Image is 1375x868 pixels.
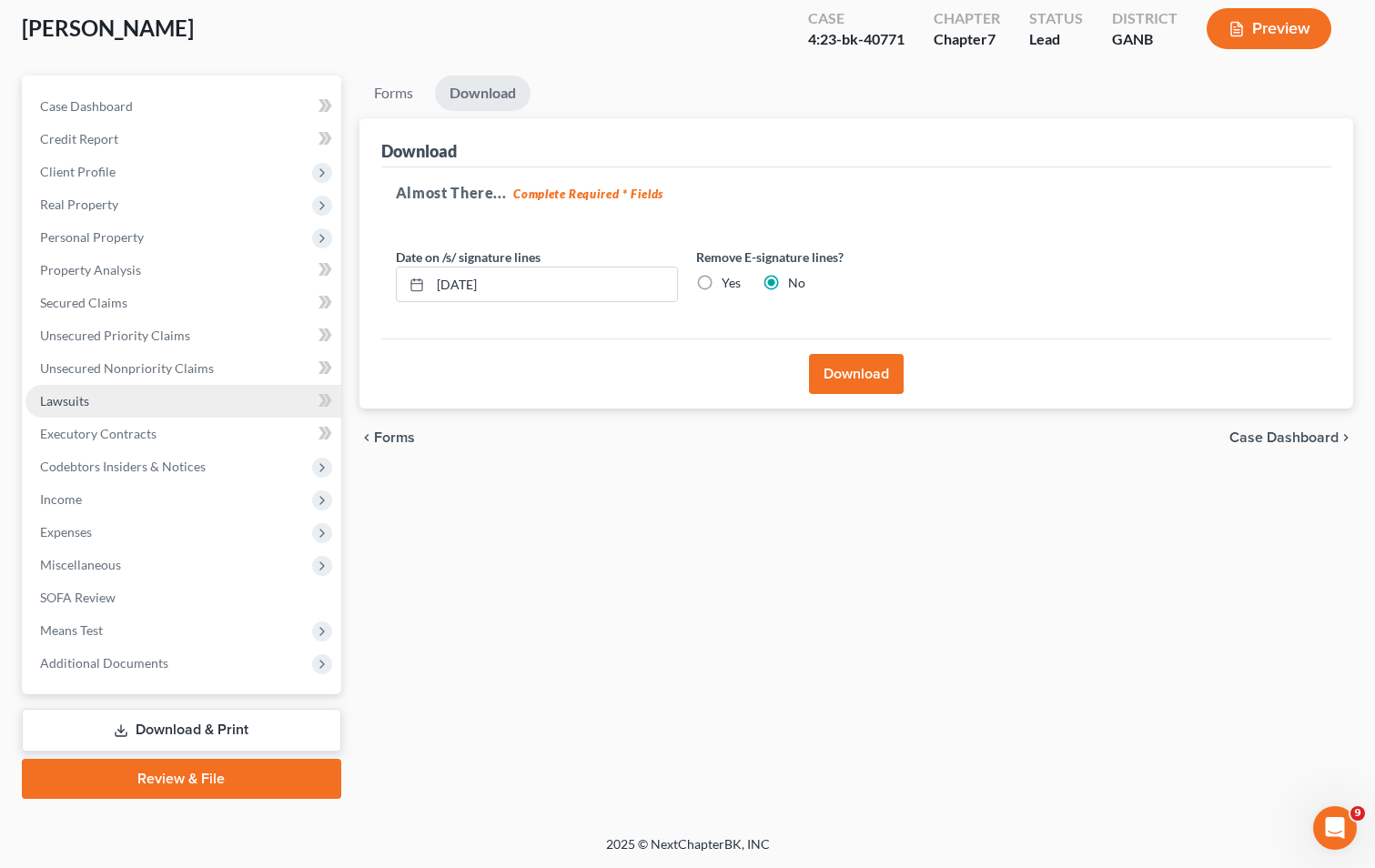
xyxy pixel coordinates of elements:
span: Unsecured Priority Claims [40,328,190,343]
label: Date on /s/ signature lines [396,247,541,267]
a: Unsecured Nonpriority Claims [25,352,341,385]
a: Credit Report [25,123,341,156]
span: Means Test [40,622,103,638]
a: Secured Claims [25,287,341,319]
i: chevron_right [1339,430,1353,445]
a: Executory Contracts [25,418,341,450]
span: Forms [374,430,415,445]
strong: Complete Required * Fields [513,187,663,201]
label: No [788,274,805,292]
span: Real Property [40,197,118,212]
iframe: Intercom live chat [1313,806,1357,850]
span: Credit Report [40,131,118,146]
a: Unsecured Priority Claims [25,319,341,352]
a: Lawsuits [25,385,341,418]
span: SOFA Review [40,590,116,605]
a: Forms [359,76,428,111]
a: SOFA Review [25,581,341,614]
span: Income [40,491,82,507]
div: Status [1029,8,1083,29]
i: chevron_left [359,430,374,445]
label: Yes [722,274,741,292]
button: chevron_left Forms [359,430,440,445]
div: Lead [1029,29,1083,50]
div: 4:23-bk-40771 [808,29,905,50]
a: Property Analysis [25,254,341,287]
span: 9 [1350,806,1365,821]
span: Property Analysis [40,262,141,278]
div: Chapter [934,8,1000,29]
input: MM/DD/YYYY [430,267,677,302]
span: Secured Claims [40,295,127,310]
span: 7 [987,30,996,47]
a: Download [435,76,531,111]
span: Miscellaneous [40,557,121,572]
div: Download [381,140,457,162]
span: Executory Contracts [40,426,157,441]
div: District [1112,8,1178,29]
h5: Almost There... [396,182,1317,204]
a: Case Dashboard chevron_right [1229,430,1353,445]
label: Remove E-signature lines? [696,247,978,267]
button: Preview [1207,8,1331,49]
span: Case Dashboard [40,98,133,114]
span: Unsecured Nonpriority Claims [40,360,214,376]
div: GANB [1112,29,1178,50]
span: [PERSON_NAME] [22,15,194,41]
span: Client Profile [40,164,116,179]
span: Expenses [40,524,92,540]
div: Case [808,8,905,29]
div: Chapter [934,29,1000,50]
span: Additional Documents [40,655,168,671]
span: Personal Property [40,229,144,245]
span: Codebtors Insiders & Notices [40,459,206,474]
div: 2025 © NextChapterBK, INC [169,835,1207,868]
a: Case Dashboard [25,90,341,123]
a: Download & Print [22,709,341,752]
a: Review & File [22,759,341,799]
button: Download [809,354,904,394]
span: Case Dashboard [1229,430,1339,445]
span: Lawsuits [40,393,89,409]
